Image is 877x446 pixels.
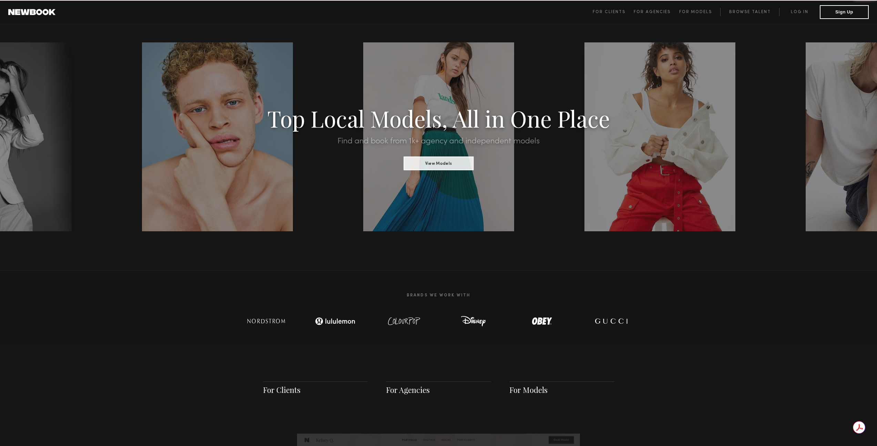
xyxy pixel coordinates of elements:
[679,10,712,14] span: For Models
[509,385,548,395] a: For Models
[242,314,290,328] img: logo-nordstrom.svg
[634,8,679,16] a: For Agencies
[382,314,427,328] img: logo-colour-pop.svg
[66,108,811,129] h1: Top Local Models, All in One Place
[232,285,645,306] h2: Brands We Work With
[779,8,820,16] a: Log in
[593,10,625,14] span: For Clients
[820,5,869,19] button: Sign Up
[66,137,811,145] h2: Find and book from 1k+ agency and independent models
[589,314,633,328] img: logo-gucci.svg
[593,8,634,16] a: For Clients
[634,10,671,14] span: For Agencies
[263,385,300,395] a: For Clients
[404,156,473,170] button: View Models
[451,314,496,328] img: logo-disney.svg
[404,159,473,166] a: View Models
[679,8,721,16] a: For Models
[520,314,564,328] img: logo-obey.svg
[720,8,779,16] a: Browse Talent
[386,385,430,395] a: For Agencies
[311,314,359,328] img: logo-lulu.svg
